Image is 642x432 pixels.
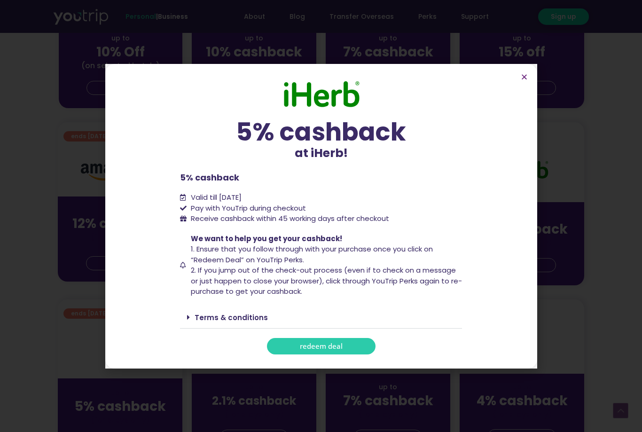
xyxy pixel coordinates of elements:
[191,265,462,296] span: 2. If you jump out of the check-out process (even if to check on a message or just happen to clos...
[188,213,389,224] span: Receive cashback within 45 working days after checkout
[180,119,462,162] div: at iHerb!
[267,338,376,354] a: redeem deal
[300,343,343,350] span: redeem deal
[188,192,242,203] span: Valid till [DATE]
[191,234,342,243] span: We want to help you get your cashback!
[180,119,462,144] div: 5% cashback
[521,73,528,80] a: Close
[191,244,433,265] span: 1. Ensure that you follow through with your purchase once you click on “Redeem Deal” on YouTrip P...
[180,171,462,184] p: 5% cashback
[180,306,462,329] div: Terms & conditions
[195,313,268,322] a: Terms & conditions
[188,203,306,214] span: Pay with YouTrip during checkout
